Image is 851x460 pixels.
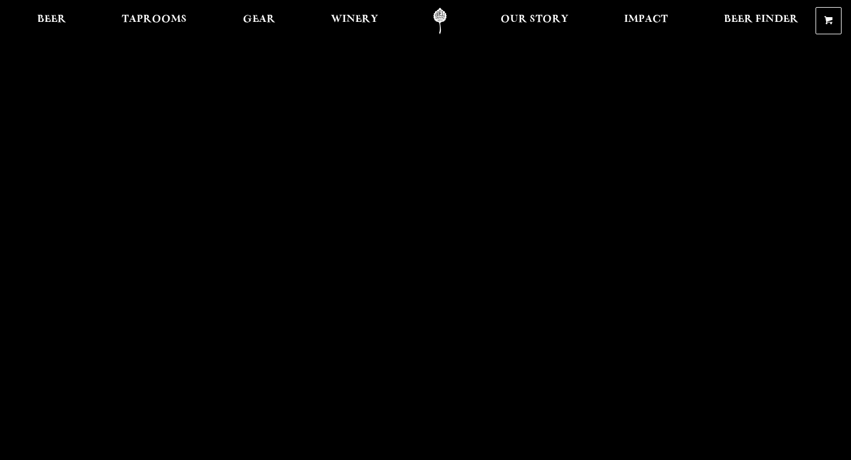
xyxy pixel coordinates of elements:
span: Gear [243,15,275,24]
a: Taprooms [114,8,194,34]
span: Winery [331,15,378,24]
a: Odell Home [418,8,462,34]
a: Beer Finder [716,8,806,34]
a: Beer [30,8,74,34]
span: Beer [37,15,66,24]
span: Our Story [501,15,569,24]
a: Winery [323,8,386,34]
span: Taprooms [122,15,187,24]
a: Our Story [493,8,576,34]
a: Impact [616,8,675,34]
a: Gear [235,8,283,34]
span: Beer Finder [724,15,798,24]
span: Impact [624,15,668,24]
